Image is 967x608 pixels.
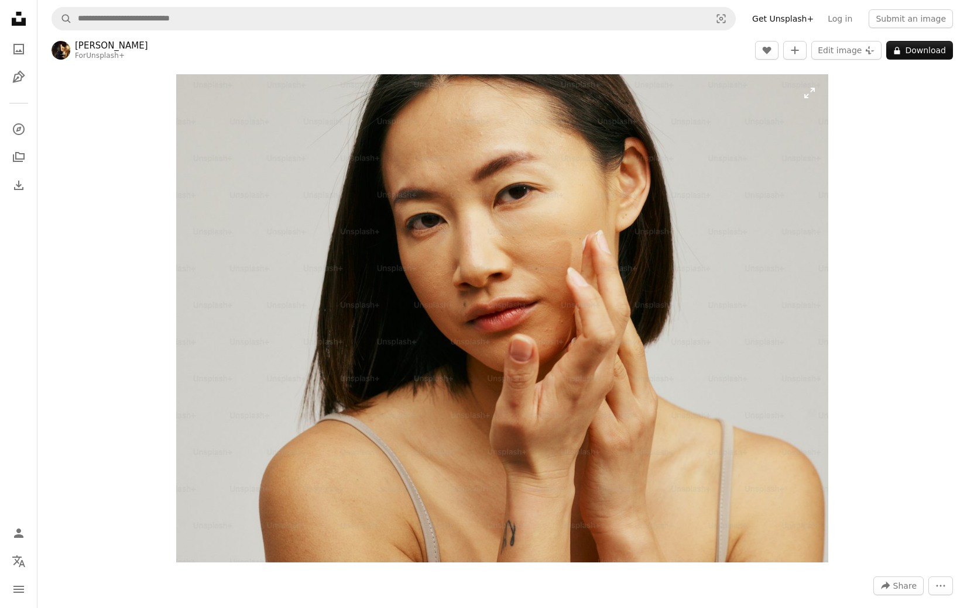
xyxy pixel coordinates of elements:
button: Like [755,41,779,60]
button: Menu [7,578,30,601]
a: Home — Unsplash [7,7,30,33]
button: Share this image [873,576,924,595]
a: [PERSON_NAME] [75,40,148,51]
a: Photos [7,37,30,61]
img: a woman holding her hand up to her face [176,74,828,562]
a: Download History [7,174,30,197]
a: Unsplash+ [86,51,125,60]
form: Find visuals sitewide [52,7,736,30]
img: Go to Leandro Crespi's profile [52,41,70,60]
a: Collections [7,146,30,169]
a: Log in / Sign up [7,521,30,545]
button: Submit an image [869,9,953,28]
a: Log in [821,9,859,28]
a: Get Unsplash+ [745,9,821,28]
span: Share [893,577,917,595]
button: Visual search [707,8,735,30]
button: Add to Collection [783,41,807,60]
a: Illustrations [7,65,30,89]
div: For [75,51,148,61]
button: Search Unsplash [52,8,72,30]
a: Explore [7,118,30,141]
button: Download [886,41,953,60]
button: Edit image [811,41,882,60]
button: More Actions [928,576,953,595]
button: Language [7,550,30,573]
button: Zoom in on this image [176,74,828,562]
